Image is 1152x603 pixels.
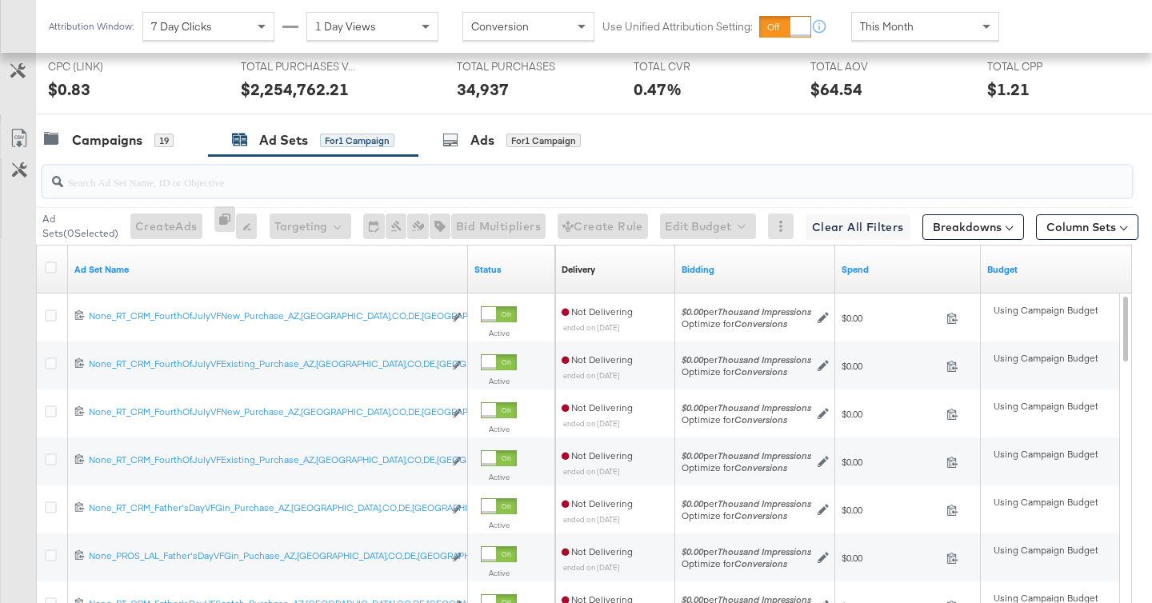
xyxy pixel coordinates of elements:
div: Using Campaign Budget [994,496,1116,509]
span: This Month [860,19,914,34]
button: Clear All Filters [806,214,910,240]
sub: ended on [DATE] [563,562,620,572]
span: Not Delivering [562,401,633,413]
input: Search Ad Set Name, ID or Objective [63,160,1035,191]
span: Conversion [471,19,529,34]
label: Active [481,328,517,338]
div: Campaigns [72,131,142,150]
div: None_PROS_LAL_Father'sDayVFGin_Puchase_AZ,[GEOGRAPHIC_DATA],CO,DE,[GEOGRAPHIC_DATA],[GEOGRAPHIC_D... [89,549,443,562]
div: Delivery [562,263,595,276]
em: Thousand Impressions [718,449,811,461]
em: Thousand Impressions [718,305,811,317]
em: $0.00 [682,545,703,557]
span: CPC (LINK) [48,59,168,74]
div: 34,937 [457,78,509,101]
span: per [682,545,811,557]
sub: ended on [DATE] [563,370,620,380]
div: Attribution Window: [48,21,134,32]
span: Clear All Filters [812,218,904,238]
span: TOTAL PURCHASES VALUE [241,59,361,74]
a: Shows the current state of your Ad Set. [474,263,549,276]
span: per [682,449,811,461]
span: $0.00 [842,504,940,516]
sub: ended on [DATE] [563,322,620,332]
div: Using Campaign Budget [994,400,1116,413]
em: $0.00 [682,353,703,365]
label: Active [481,568,517,578]
a: Shows your bid and optimisation settings for this Ad Set. [682,263,829,276]
span: per [682,401,811,413]
span: per [682,305,811,317]
a: None_RT_CRM_FourthOfJulyVFNew_Purchase_AZ,[GEOGRAPHIC_DATA],CO,DE,[GEOGRAPHIC_DATA],[GEOGRAPHIC_D... [89,405,443,422]
a: None_PROS_LAL_Father'sDayVFGin_Puchase_AZ,[GEOGRAPHIC_DATA],CO,DE,[GEOGRAPHIC_DATA],[GEOGRAPHIC_D... [89,549,443,566]
label: Active [481,376,517,386]
span: TOTAL CVR [634,59,754,74]
label: Active [481,424,517,434]
span: TOTAL CPP [987,59,1107,74]
div: Using Campaign Budget [994,352,1116,365]
sub: ended on [DATE] [563,514,620,524]
div: Using Campaign Budget [994,304,1116,317]
div: $64.54 [810,78,862,101]
label: Active [481,472,517,482]
em: $0.00 [682,449,703,461]
div: $1.21 [987,78,1030,101]
div: None_RT_CRM_FourthOfJulyVFExisting_Purchase_AZ,[GEOGRAPHIC_DATA],CO,DE,[GEOGRAPHIC_DATA],[GEOGRAP... [89,357,443,370]
span: $0.00 [842,456,940,468]
div: Optimize for [682,317,811,330]
div: Optimize for [682,413,811,426]
sub: ended on [DATE] [563,418,620,428]
em: Thousand Impressions [718,401,811,413]
div: Using Campaign Budget [994,448,1116,461]
span: $0.00 [842,408,940,420]
div: Ad Sets ( 0 Selected) [42,212,118,241]
span: TOTAL AOV [810,59,930,74]
em: Conversions [734,365,787,377]
span: Not Delivering [562,449,633,461]
div: Ad Sets [259,131,308,150]
div: for 1 Campaign [506,134,581,148]
a: Reflects the ability of your Ad Set to achieve delivery based on ad states, schedule and budget. [562,263,595,276]
a: None_RT_CRM_FourthOfJulyVFExisting_Purchase_AZ,[GEOGRAPHIC_DATA],CO,DE,[GEOGRAPHIC_DATA],[GEOGRAP... [89,453,443,470]
span: Not Delivering [562,545,633,557]
span: $0.00 [842,360,940,372]
em: $0.00 [682,305,703,317]
em: Thousand Impressions [718,497,811,509]
a: The total amount spent to date. [842,263,974,276]
span: per [682,353,811,365]
a: Shows the current budget of Ad Set. [987,263,1134,276]
div: $0.83 [48,78,90,101]
span: 7 Day Clicks [151,19,212,34]
div: 0.47% [634,78,682,101]
div: None_RT_CRM_FourthOfJulyVFNew_Purchase_AZ,[GEOGRAPHIC_DATA],CO,DE,[GEOGRAPHIC_DATA],[GEOGRAPHIC_D... [89,309,443,322]
em: Thousand Impressions [718,545,811,557]
div: Optimize for [682,365,811,378]
span: Not Delivering [562,497,633,509]
span: per [682,497,811,509]
span: $0.00 [842,552,940,564]
button: Breakdowns [922,214,1024,240]
span: $0.00 [842,312,940,324]
label: Use Unified Attribution Setting: [602,19,753,34]
em: Conversions [734,317,787,329]
span: TOTAL PURCHASES [457,59,577,74]
em: Conversions [734,413,787,425]
div: Ads [470,131,494,150]
a: None_RT_CRM_Father'sDayVFGin_Purchase_AZ,[GEOGRAPHIC_DATA],CO,DE,[GEOGRAPHIC_DATA],[GEOGRAPHIC_DA... [89,501,443,518]
div: for 1 Campaign [320,134,394,148]
em: $0.00 [682,497,703,509]
div: Optimize for [682,461,811,474]
div: None_RT_CRM_FourthOfJulyVFExisting_Purchase_AZ,[GEOGRAPHIC_DATA],CO,DE,[GEOGRAPHIC_DATA],[GEOGRAP... [89,453,443,466]
em: Conversions [734,557,787,569]
a: Your Ad Set name. [74,263,462,276]
div: Optimize for [682,557,811,570]
div: 19 [154,134,174,148]
div: Using Campaign Budget [994,544,1116,557]
a: None_RT_CRM_FourthOfJulyVFNew_Purchase_AZ,[GEOGRAPHIC_DATA],CO,DE,[GEOGRAPHIC_DATA],[GEOGRAPHIC_D... [89,309,443,326]
em: Conversions [734,509,787,521]
div: 0 [214,206,236,247]
a: None_RT_CRM_FourthOfJulyVFExisting_Purchase_AZ,[GEOGRAPHIC_DATA],CO,DE,[GEOGRAPHIC_DATA],[GEOGRAP... [89,357,443,374]
em: Conversions [734,461,787,473]
div: None_RT_CRM_Father'sDayVFGin_Purchase_AZ,[GEOGRAPHIC_DATA],CO,DE,[GEOGRAPHIC_DATA],[GEOGRAPHIC_DA... [89,501,443,514]
div: None_RT_CRM_FourthOfJulyVFNew_Purchase_AZ,[GEOGRAPHIC_DATA],CO,DE,[GEOGRAPHIC_DATA],[GEOGRAPHIC_D... [89,405,443,418]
